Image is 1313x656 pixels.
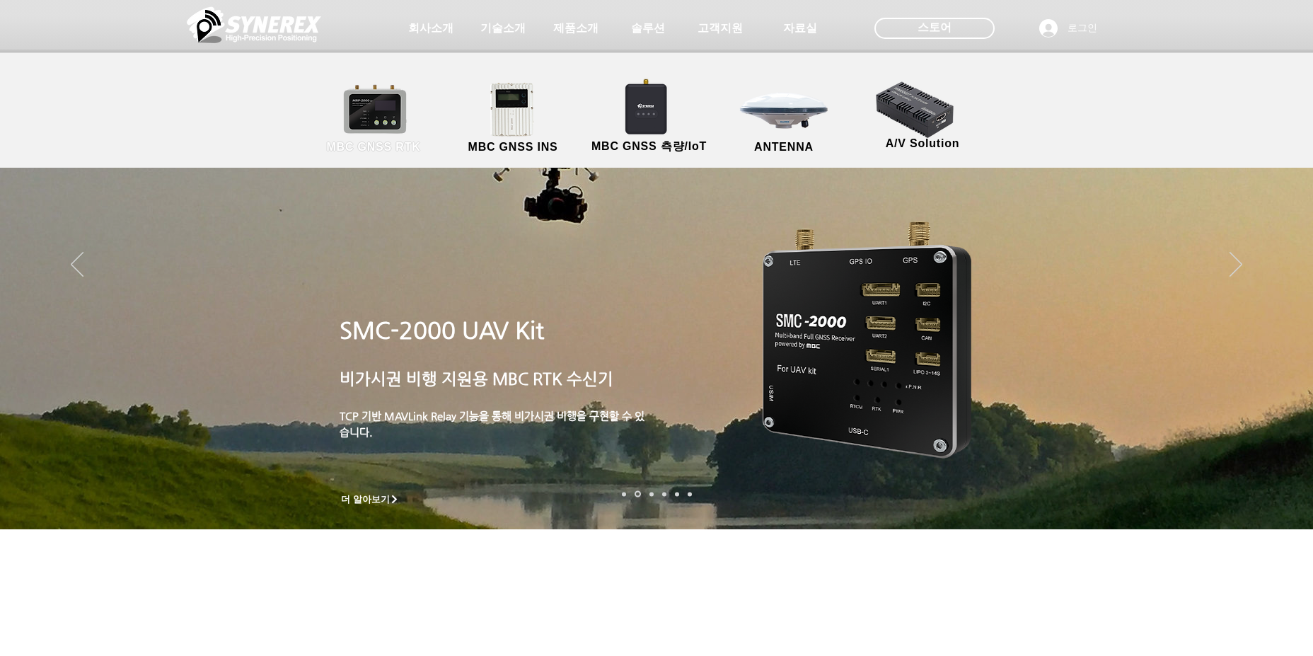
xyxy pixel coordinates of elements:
[335,490,405,508] a: 더 알아보기
[622,492,626,496] a: 로봇- SMC 2000
[591,139,707,154] span: MBC GNSS 측량/IoT
[473,369,613,388] span: 용 MBC RTK 수신기
[326,141,420,154] span: MBC GNSS RTK
[918,20,952,35] span: 스토어
[763,221,971,459] img: smc-2000.png
[874,18,995,39] div: 스토어
[765,14,835,42] a: 자료실
[662,492,666,496] a: 자율주행
[1063,21,1102,35] span: 로그인
[783,21,817,36] span: 자료실
[631,21,665,36] span: 솔루션
[611,70,683,142] img: SynRTK__.png
[310,81,437,156] a: MBC GNSS RTK
[1029,15,1107,42] button: 로그인
[720,81,848,156] a: ANTENNA
[618,491,696,497] nav: 슬라이드
[468,141,558,154] span: MBC GNSS INS
[580,81,718,156] a: MBC GNSS 측량/IoT
[649,492,654,496] a: 측량 IoT
[754,141,814,154] span: ANTENNA
[340,410,644,438] a: TCP 기반 MAVLink Relay 기능을 통해 비가시권 비행을 구현할 수 있습니다.
[340,317,544,344] a: SMC-2000 UAV Kit
[886,137,960,150] span: A/V Solution
[187,4,321,46] img: 씨너렉스_White_simbol_대지 1.png
[859,78,986,152] a: A/V Solution
[1150,595,1313,656] iframe: Wix Chat
[340,369,613,388] a: 비가시권 비행 지원용 MBC RTK 수신기
[468,14,538,42] a: 기술소개
[540,14,611,42] a: 제품소개
[613,14,683,42] a: 솔루션
[480,21,526,36] span: 기술소개
[71,252,83,279] button: 이전
[395,14,466,42] a: 회사소개
[688,492,692,496] a: 정밀농업
[553,21,598,36] span: 제품소개
[1230,252,1242,279] button: 다음
[675,492,679,496] a: 로봇
[408,21,453,36] span: 회사소개
[635,491,641,497] a: 드론 8 - SMC 2000
[685,14,756,42] a: 고객지원
[698,21,743,36] span: 고객지원
[341,493,390,506] span: 더 알아보기
[471,79,558,140] img: MGI2000_front-removebg-preview (1).png
[449,81,577,156] a: MBC GNSS INS
[340,369,473,388] span: 비가시권 비행 지원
